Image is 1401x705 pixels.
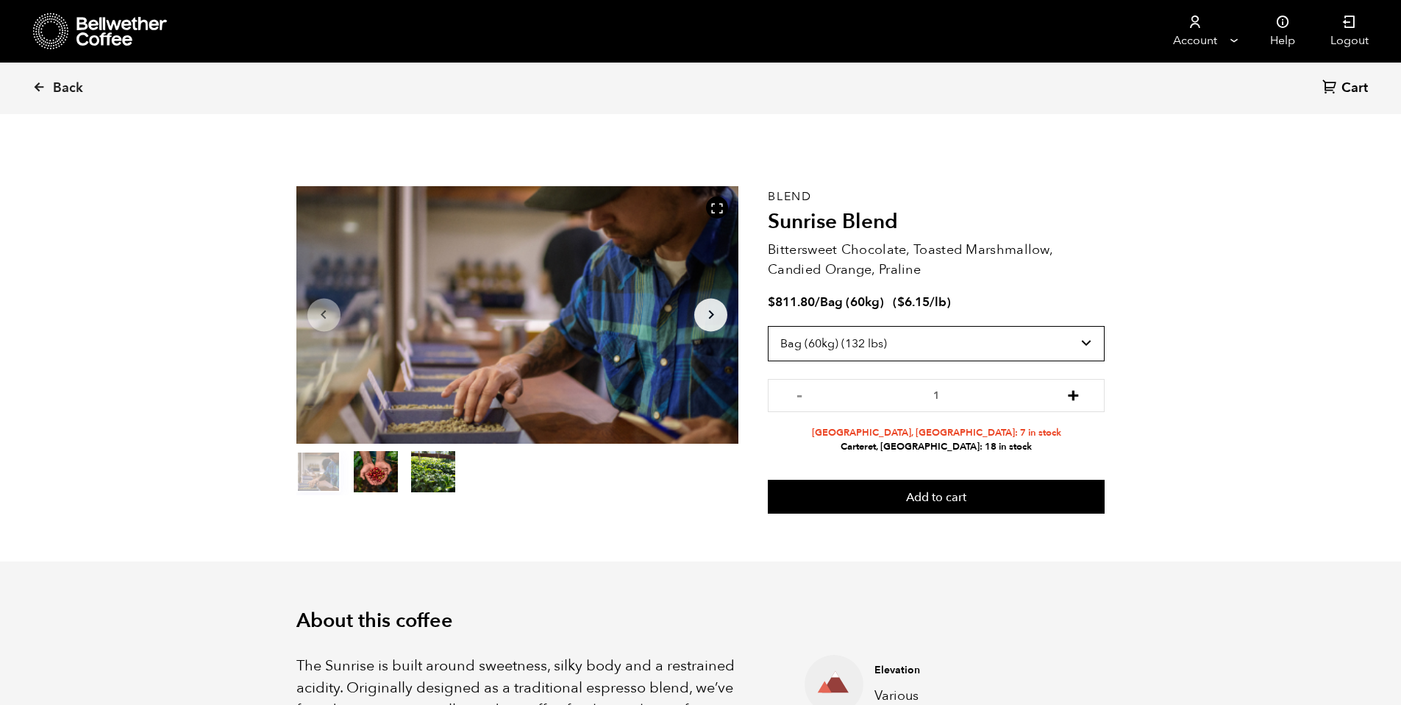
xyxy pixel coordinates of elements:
h2: About this coffee [296,609,1105,633]
span: $ [897,294,905,311]
button: Add to cart [768,480,1105,514]
span: Bag (60kg) [820,294,884,311]
span: / [815,294,820,311]
span: /lb [930,294,947,311]
h4: Elevation [874,663,1082,678]
li: Carteret, [GEOGRAPHIC_DATA]: 18 in stock [768,440,1105,454]
a: Cart [1322,79,1372,99]
button: + [1064,386,1083,401]
h2: Sunrise Blend [768,210,1105,235]
button: - [790,386,808,401]
p: Bittersweet Chocolate, Toasted Marshmallow, Candied Orange, Praline [768,240,1105,280]
span: ( ) [893,294,951,311]
span: Cart [1341,79,1368,97]
bdi: 6.15 [897,294,930,311]
span: Back [53,79,83,97]
bdi: 811.80 [768,294,815,311]
li: [GEOGRAPHIC_DATA], [GEOGRAPHIC_DATA]: 7 in stock [768,426,1105,440]
span: $ [768,294,775,311]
